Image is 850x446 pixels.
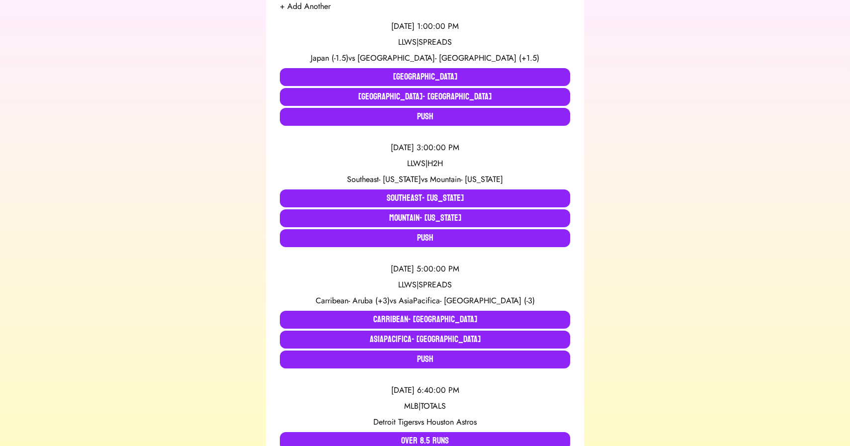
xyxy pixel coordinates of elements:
span: AsiaPacifica- [GEOGRAPHIC_DATA] (-3) [399,295,535,306]
div: vs [280,52,570,64]
span: Southeast- [US_STATE] [347,174,421,185]
button: + Add Another [280,0,331,12]
span: [GEOGRAPHIC_DATA]- [GEOGRAPHIC_DATA] (+1.5) [357,52,539,64]
div: MLB | TOTALS [280,400,570,412]
div: vs [280,416,570,428]
div: vs [280,174,570,185]
div: LLWS | SPREADS [280,279,570,291]
span: Houston Astros [426,416,477,428]
div: [DATE] 5:00:00 PM [280,263,570,275]
span: Japan (-1.5) [311,52,348,64]
button: Mountain- [US_STATE] [280,209,570,227]
div: LLWS | H2H [280,158,570,170]
button: Push [280,351,570,368]
button: [GEOGRAPHIC_DATA] [280,68,570,86]
button: Push [280,108,570,126]
div: [DATE] 3:00:00 PM [280,142,570,154]
button: Southeast- [US_STATE] [280,189,570,207]
button: AsiaPacifica- [GEOGRAPHIC_DATA] [280,331,570,349]
button: Carribean- [GEOGRAPHIC_DATA] [280,311,570,329]
button: Push [280,229,570,247]
span: Detroit Tigers [373,416,418,428]
span: Carribean- Aruba (+3) [316,295,390,306]
span: Mountain- [US_STATE] [430,174,503,185]
div: vs [280,295,570,307]
div: LLWS | SPREADS [280,36,570,48]
div: [DATE] 1:00:00 PM [280,20,570,32]
div: [DATE] 6:40:00 PM [280,384,570,396]
button: [GEOGRAPHIC_DATA]- [GEOGRAPHIC_DATA] [280,88,570,106]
